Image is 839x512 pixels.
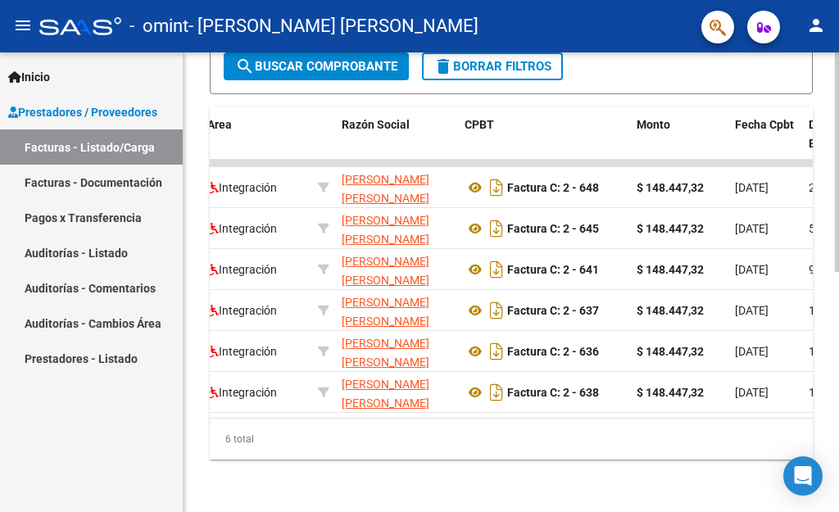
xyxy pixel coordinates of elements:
div: 27293979060 [342,252,451,287]
strong: Factura C: 2 - 648 [507,181,599,194]
strong: Factura C: 2 - 638 [507,386,599,399]
span: [PERSON_NAME] [PERSON_NAME] [342,378,429,410]
span: 112 [809,304,828,317]
span: [PERSON_NAME] [PERSON_NAME] [342,255,429,287]
div: 27293979060 [342,375,451,410]
span: [PERSON_NAME] [PERSON_NAME] [342,337,429,369]
span: Razón Social [342,118,410,131]
span: - omint [129,8,188,44]
span: [PERSON_NAME] [PERSON_NAME] [342,296,429,328]
strong: $ 148.447,32 [637,304,704,317]
span: Prestadores / Proveedores [8,103,157,121]
span: [DATE] [735,222,769,235]
i: Descargar documento [486,338,507,365]
span: Fecha Cpbt [735,118,794,131]
mat-icon: delete [433,57,453,76]
span: Integración [207,222,277,235]
strong: $ 148.447,32 [637,345,704,358]
span: [DATE] [735,181,769,194]
datatable-header-cell: Fecha Cpbt [728,107,802,179]
span: Monto [637,118,670,131]
span: Integración [207,304,277,317]
i: Descargar documento [486,174,507,201]
span: 59 [809,222,822,235]
mat-icon: menu [13,16,33,35]
span: 28 [809,181,822,194]
span: Integración [207,345,277,358]
mat-icon: search [235,57,255,76]
strong: Factura C: 2 - 637 [507,304,599,317]
span: Borrar Filtros [433,59,551,74]
mat-icon: person [806,16,826,35]
span: [DATE] [735,263,769,276]
i: Descargar documento [486,379,507,406]
datatable-header-cell: Area [201,107,311,179]
span: 90 [809,263,822,276]
span: Area [207,118,232,131]
span: [DATE] [735,386,769,399]
span: Integración [207,386,277,399]
span: Integración [207,263,277,276]
div: 27293979060 [342,334,451,369]
strong: Factura C: 2 - 645 [507,222,599,235]
button: Borrar Filtros [422,52,563,80]
strong: Factura C: 2 - 641 [507,263,599,276]
datatable-header-cell: Razón Social [335,107,458,179]
strong: $ 148.447,32 [637,181,704,194]
i: Descargar documento [486,256,507,283]
div: 27293979060 [342,211,451,246]
span: [DATE] [735,304,769,317]
span: Buscar Comprobante [235,59,397,74]
button: Buscar Comprobante [224,52,409,80]
i: Descargar documento [486,297,507,324]
strong: $ 148.447,32 [637,263,704,276]
div: 6 total [210,419,813,460]
span: 112 [809,386,828,399]
span: [PERSON_NAME] [PERSON_NAME] [342,173,429,205]
datatable-header-cell: CPBT [458,107,630,179]
i: Descargar documento [486,215,507,242]
div: Open Intercom Messenger [783,456,823,496]
strong: $ 148.447,32 [637,386,704,399]
span: [PERSON_NAME] [PERSON_NAME] [342,214,429,246]
strong: Factura C: 2 - 636 [507,345,599,358]
span: 112 [809,345,828,358]
div: 27293979060 [342,293,451,328]
div: 27293979060 [342,170,451,205]
span: - [PERSON_NAME] [PERSON_NAME] [188,8,478,44]
strong: $ 148.447,32 [637,222,704,235]
span: Integración [207,181,277,194]
span: [DATE] [735,345,769,358]
span: Inicio [8,68,50,86]
datatable-header-cell: Monto [630,107,728,179]
span: CPBT [465,118,494,131]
